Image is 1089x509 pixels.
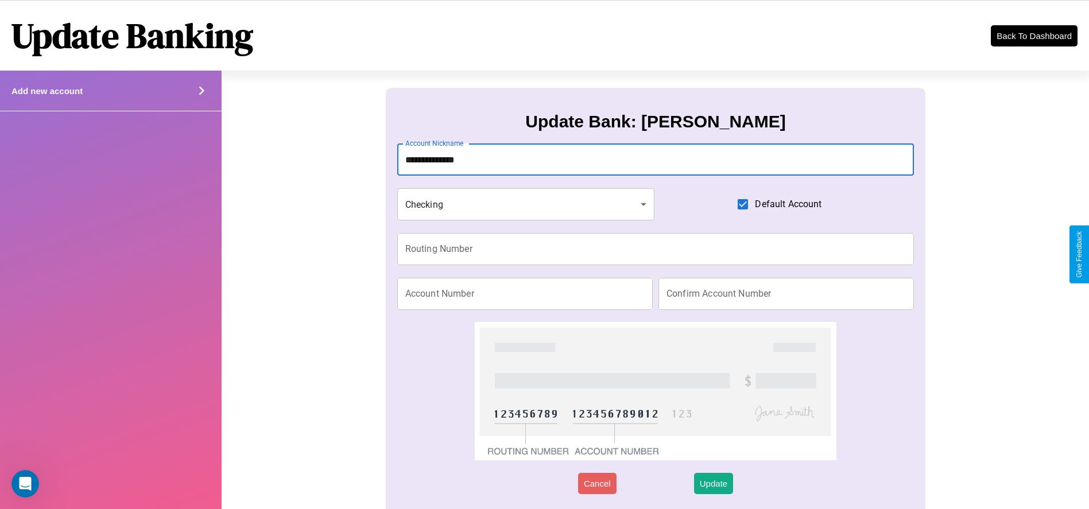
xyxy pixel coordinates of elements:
[11,12,253,59] h1: Update Banking
[525,112,785,131] h3: Update Bank: [PERSON_NAME]
[11,470,39,498] iframe: Intercom live chat
[694,473,733,494] button: Update
[475,322,837,460] img: check
[755,197,821,211] span: Default Account
[405,138,464,148] label: Account Nickname
[578,473,617,494] button: Cancel
[397,188,654,220] div: Checking
[1075,231,1083,278] div: Give Feedback
[11,86,83,96] h4: Add new account
[991,25,1078,46] button: Back To Dashboard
